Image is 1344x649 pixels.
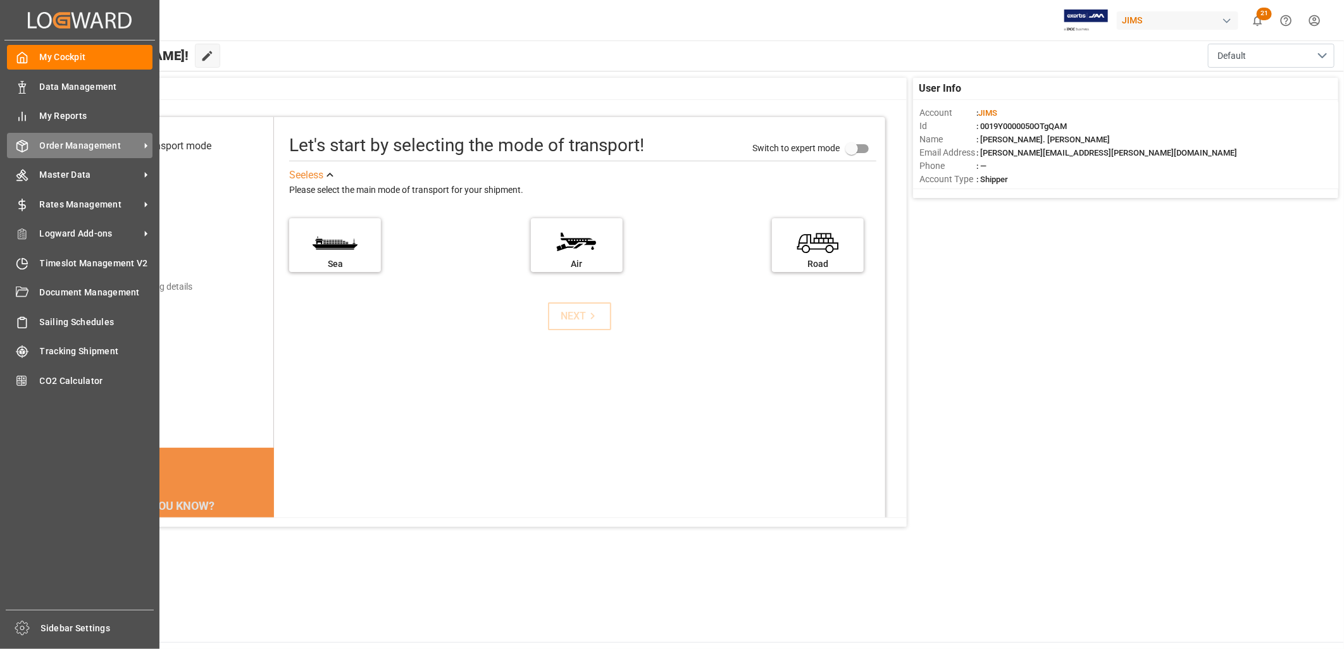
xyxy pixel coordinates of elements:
[53,44,189,68] span: Hello [PERSON_NAME]!
[296,257,375,271] div: Sea
[1243,6,1272,35] button: show 21 new notifications
[40,51,153,64] span: My Cockpit
[548,302,611,330] button: NEXT
[7,309,152,334] a: Sailing Schedules
[752,143,840,153] span: Switch to expert mode
[1217,49,1246,63] span: Default
[40,80,153,94] span: Data Management
[919,106,976,120] span: Account
[40,374,153,388] span: CO2 Calculator
[976,161,986,171] span: : —
[976,135,1110,144] span: : [PERSON_NAME]. [PERSON_NAME]
[976,175,1008,184] span: : Shipper
[40,109,153,123] span: My Reports
[40,168,140,182] span: Master Data
[40,257,153,270] span: Timeslot Management V2
[778,257,857,271] div: Road
[1117,11,1238,30] div: JIMS
[7,368,152,393] a: CO2 Calculator
[289,183,876,198] div: Please select the main mode of transport for your shipment.
[7,250,152,275] a: Timeslot Management V2
[1117,8,1243,32] button: JIMS
[976,121,1067,131] span: : 0019Y0000050OTgQAM
[71,492,275,519] div: DID YOU KNOW?
[978,108,997,118] span: JIMS
[40,198,140,211] span: Rates Management
[7,45,152,70] a: My Cockpit
[40,286,153,299] span: Document Management
[7,74,152,99] a: Data Management
[1272,6,1300,35] button: Help Center
[7,280,152,305] a: Document Management
[919,133,976,146] span: Name
[1257,8,1272,20] span: 21
[7,104,152,128] a: My Reports
[40,227,140,240] span: Logward Add-ons
[537,257,616,271] div: Air
[41,622,154,635] span: Sidebar Settings
[7,339,152,364] a: Tracking Shipment
[919,159,976,173] span: Phone
[289,132,644,159] div: Let's start by selecting the mode of transport!
[976,108,997,118] span: :
[289,168,323,183] div: See less
[1064,9,1108,32] img: Exertis%20JAM%20-%20Email%20Logo.jpg_1722504956.jpg
[919,173,976,186] span: Account Type
[919,146,976,159] span: Email Address
[919,81,962,96] span: User Info
[976,148,1237,158] span: : [PERSON_NAME][EMAIL_ADDRESS][PERSON_NAME][DOMAIN_NAME]
[40,139,140,152] span: Order Management
[113,280,192,294] div: Add shipping details
[561,309,599,324] div: NEXT
[919,120,976,133] span: Id
[40,316,153,329] span: Sailing Schedules
[40,345,153,358] span: Tracking Shipment
[1208,44,1335,68] button: open menu
[113,139,211,154] div: Select transport mode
